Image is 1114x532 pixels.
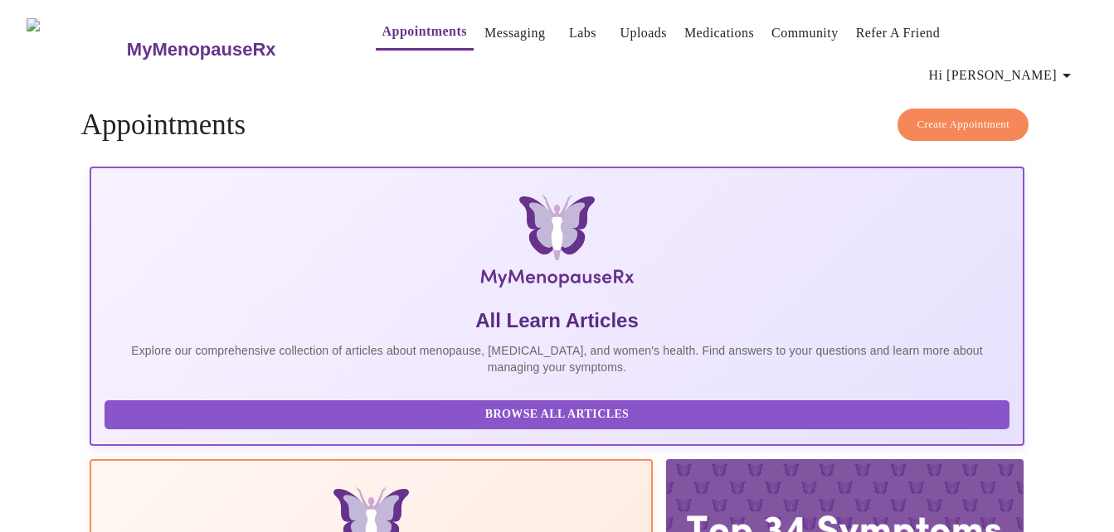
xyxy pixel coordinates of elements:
[849,17,947,50] button: Refer a Friend
[678,17,761,50] button: Medications
[105,400,1009,429] button: Browse All Articles
[620,22,667,45] a: Uploads
[121,404,993,425] span: Browse All Articles
[124,21,342,79] a: MyMenopauseRx
[856,22,941,45] a: Refer a Friend
[569,22,596,45] a: Labs
[613,17,674,50] button: Uploads
[898,109,1029,141] button: Create Appointment
[771,22,839,45] a: Community
[105,406,1014,420] a: Browse All Articles
[245,195,869,294] img: MyMenopauseRx Logo
[27,18,124,80] img: MyMenopauseRx Logo
[929,64,1077,87] span: Hi [PERSON_NAME]
[105,307,1009,334] h5: All Learn Articles
[917,115,1009,134] span: Create Appointment
[478,17,552,50] button: Messaging
[127,39,276,60] h3: MyMenopauseRx
[556,17,609,50] button: Labs
[684,22,754,45] a: Medications
[382,20,467,43] a: Appointments
[81,109,1033,142] h4: Appointments
[484,22,545,45] a: Messaging
[105,342,1009,375] p: Explore our comprehensive collection of articles about menopause, [MEDICAL_DATA], and women's hea...
[765,17,845,50] button: Community
[922,59,1083,92] button: Hi [PERSON_NAME]
[376,15,474,51] button: Appointments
